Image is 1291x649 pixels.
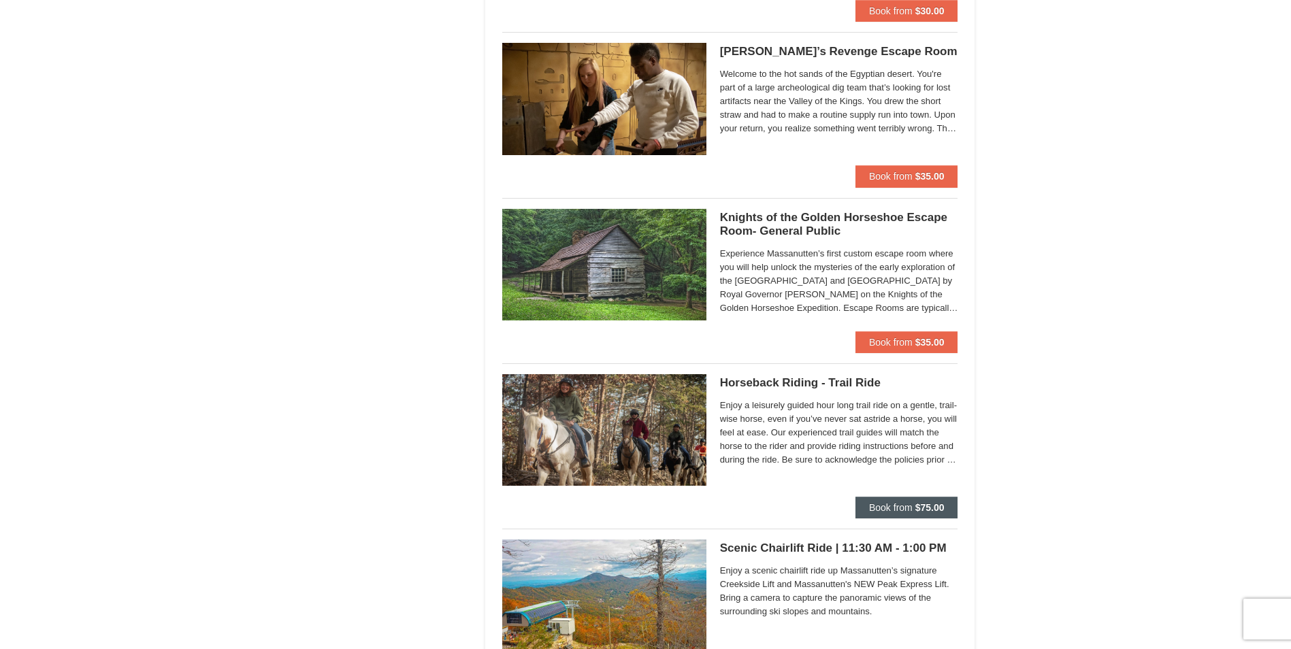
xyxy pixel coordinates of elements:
span: Book from [869,5,913,16]
span: Book from [869,171,913,182]
h5: Horseback Riding - Trail Ride [720,376,958,390]
span: Experience Massanutten’s first custom escape room where you will help unlock the mysteries of the... [720,247,958,315]
span: Enjoy a leisurely guided hour long trail ride on a gentle, trail-wise horse, even if you’ve never... [720,399,958,467]
span: Welcome to the hot sands of the Egyptian desert. You're part of a large archeological dig team th... [720,67,958,135]
button: Book from $35.00 [855,331,958,353]
strong: $30.00 [915,5,945,16]
span: Book from [869,337,913,348]
h5: Scenic Chairlift Ride | 11:30 AM - 1:00 PM [720,542,958,555]
strong: $35.00 [915,337,945,348]
button: Book from $35.00 [855,165,958,187]
strong: $35.00 [915,171,945,182]
img: 21584748-79-4e8ac5ed.jpg [502,374,706,486]
img: 6619913-491-e8ed24e0.jpg [502,209,706,320]
button: Book from $75.00 [855,497,958,518]
h5: [PERSON_NAME]’s Revenge Escape Room [720,45,958,59]
strong: $75.00 [915,502,945,513]
span: Enjoy a scenic chairlift ride up Massanutten’s signature Creekside Lift and Massanutten's NEW Pea... [720,564,958,618]
h5: Knights of the Golden Horseshoe Escape Room- General Public [720,211,958,238]
img: 6619913-405-76dfcace.jpg [502,43,706,154]
span: Book from [869,502,913,513]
